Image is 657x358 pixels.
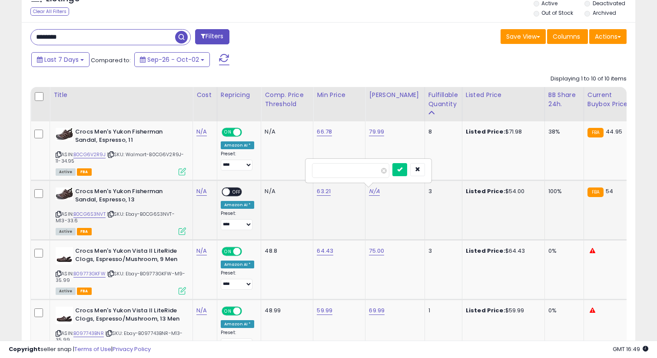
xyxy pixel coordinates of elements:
div: Displaying 1 to 10 of 10 items [551,75,627,83]
label: Out of Stock [541,9,573,17]
div: Amazon AI * [221,141,255,149]
button: Last 7 Days [31,52,90,67]
b: Crocs Men's Yukon Fisherman Sandal, Espresso, 13 [75,187,181,206]
button: Save View [501,29,546,44]
small: FBA [587,187,604,197]
div: N/A [265,128,306,136]
small: FBA [587,128,604,137]
a: 59.99 [317,306,332,315]
div: Cost [196,90,213,100]
div: $64.43 [466,247,538,255]
span: ON [222,308,233,315]
img: 311XvI6LlbL._SL40_.jpg [56,247,73,264]
a: B09773GKFW [73,270,106,278]
span: All listings currently available for purchase on Amazon [56,228,76,235]
div: Repricing [221,90,258,100]
div: Preset: [221,151,255,171]
a: 79.99 [369,127,384,136]
div: ASIN: [56,128,186,174]
a: N/A [196,306,207,315]
div: Preset: [221,330,255,349]
div: 48.99 [265,307,306,315]
span: ON [222,248,233,255]
div: ASIN: [56,187,186,234]
a: 75.00 [369,247,384,255]
div: 8 [428,128,455,136]
span: | SKU: Ebay-B097743BNR-M13-35.99 [56,330,183,343]
img: 41AUxjqHR1L._SL40_.jpg [56,187,73,200]
div: Amazon AI * [221,261,255,268]
button: Columns [547,29,588,44]
div: Fulfillable Quantity [428,90,458,109]
div: ASIN: [56,307,186,353]
span: All listings currently available for purchase on Amazon [56,168,76,176]
span: Compared to: [91,56,131,64]
div: $71.98 [466,128,538,136]
span: ON [222,129,233,136]
div: Amazon AI * [221,320,255,328]
div: 100% [548,187,577,195]
b: Crocs Men's Yukon Fisherman Sandal, Espresso, 11 [75,128,181,146]
strong: Copyright [9,345,40,353]
div: N/A [265,187,306,195]
span: | SKU: Ebay-B0CG6S3NVT-M13-33.6 [56,211,175,224]
div: Preset: [221,211,255,230]
img: 41AUxjqHR1L._SL40_.jpg [56,128,73,141]
button: Sep-26 - Oct-02 [134,52,210,67]
span: Last 7 Days [44,55,79,64]
span: | SKU: Walmart-B0CG6V2R9J-11-34.95 [56,151,184,164]
span: OFF [241,248,255,255]
label: Archived [593,9,616,17]
div: ASIN: [56,247,186,294]
span: 2025-10-10 16:49 GMT [613,345,648,353]
a: N/A [196,187,207,196]
a: N/A [196,247,207,255]
button: Actions [589,29,627,44]
div: 0% [548,247,577,255]
a: B0CG6S3NVT [73,211,106,218]
a: Privacy Policy [113,345,151,353]
span: OFF [241,129,255,136]
div: 3 [428,187,455,195]
button: Filters [195,29,229,44]
a: N/A [369,187,379,196]
span: OFF [241,308,255,315]
div: Amazon AI * [221,201,255,209]
div: 38% [548,128,577,136]
div: 0% [548,307,577,315]
b: Listed Price: [466,247,505,255]
b: Listed Price: [466,127,505,136]
a: 63.21 [317,187,331,196]
span: 54 [606,187,613,195]
div: 3 [428,247,455,255]
div: $59.99 [466,307,538,315]
div: Preset: [221,270,255,290]
span: | SKU: Ebay-B09773GKFW-M9-35.99 [56,270,185,283]
a: Terms of Use [74,345,111,353]
span: All listings currently available for purchase on Amazon [56,288,76,295]
div: 48.8 [265,247,306,255]
a: B097743BNR [73,330,104,337]
a: 69.99 [369,306,385,315]
img: 311XvI6LlbL._SL40_.jpg [56,307,73,324]
div: Title [53,90,189,100]
div: [PERSON_NAME] [369,90,421,100]
div: 1 [428,307,455,315]
div: $54.00 [466,187,538,195]
div: Min Price [317,90,362,100]
a: 66.78 [317,127,332,136]
span: FBA [77,228,92,235]
span: 44.95 [606,127,622,136]
span: FBA [77,168,92,176]
b: Listed Price: [466,306,505,315]
a: 64.43 [317,247,333,255]
div: Current Buybox Price [587,90,632,109]
span: Columns [553,32,580,41]
span: FBA [77,288,92,295]
div: Listed Price [466,90,541,100]
div: BB Share 24h. [548,90,580,109]
a: B0CG6V2R9J [73,151,106,158]
div: Clear All Filters [30,7,69,16]
div: seller snap | | [9,345,151,354]
span: OFF [230,188,244,196]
